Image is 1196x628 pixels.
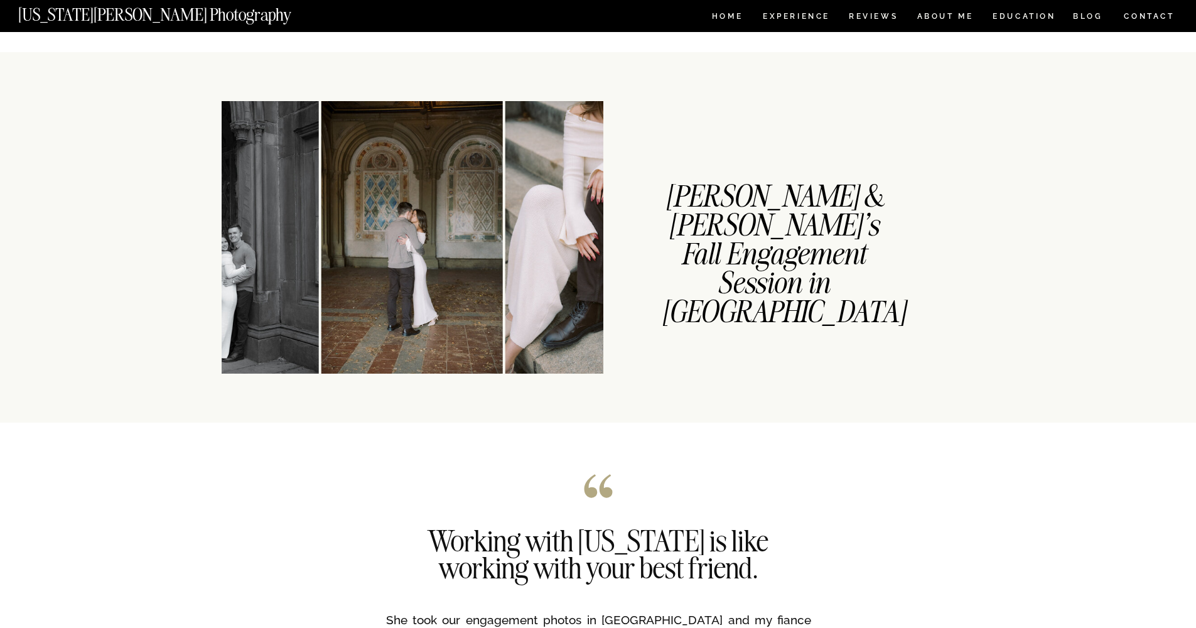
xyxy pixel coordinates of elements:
[18,6,333,17] a: [US_STATE][PERSON_NAME] Photography
[849,13,896,23] a: REVIEWS
[991,13,1057,23] a: EDUCATION
[709,13,745,23] a: HOME
[917,13,974,23] a: ABOUT ME
[763,13,829,23] a: Experience
[1123,9,1175,23] a: CONTACT
[662,182,886,266] h1: [PERSON_NAME] & [PERSON_NAME]'s Fall Engagement Session in [GEOGRAPHIC_DATA]
[1073,13,1103,23] a: BLOG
